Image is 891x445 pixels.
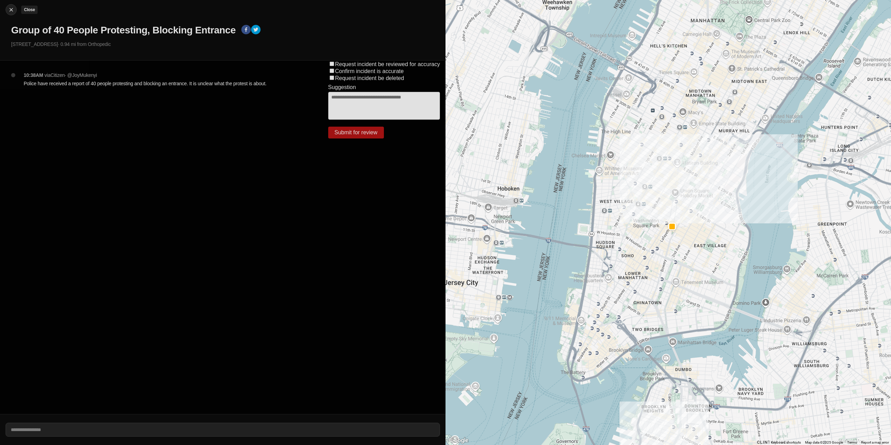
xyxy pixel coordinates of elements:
[335,75,404,81] label: Request incident be deleted
[45,72,97,79] p: via Citizen · @ JoyMukenyi
[24,80,300,87] p: Police have received a report of 40 people protesting and blocking an entrance. It is unclear wha...
[335,61,440,67] label: Request incident be reviewed for accuracy
[447,436,470,445] a: Open this area in Google Maps (opens a new window)
[24,72,43,79] p: 10:38AM
[805,440,843,444] span: Map data ©2025 Google
[11,24,236,37] h1: Group of 40 People Protesting, Blocking Entrance
[8,6,15,13] img: cancel
[6,4,17,15] button: cancelClose
[251,25,261,36] button: twitter
[847,440,857,444] a: Terms (opens in new tab)
[11,41,440,48] p: [STREET_ADDRESS] · 0.94 mi from Orthopedic
[771,440,801,445] button: Keyboard shortcuts
[861,440,889,444] a: Report a map error
[328,84,356,90] label: Suggestion
[328,127,384,138] button: Submit for review
[241,25,251,36] button: facebook
[447,436,470,445] img: Google
[335,68,404,74] label: Confirm incident is accurate
[24,7,35,12] small: Close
